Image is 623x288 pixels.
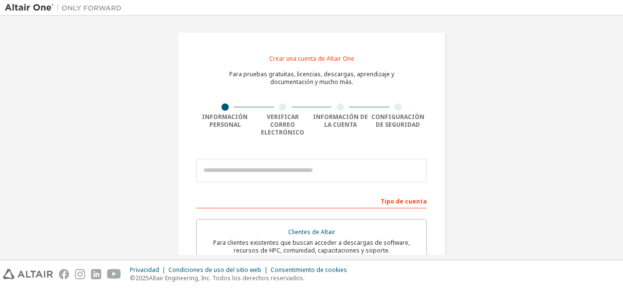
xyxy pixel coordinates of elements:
img: Altair Uno [5,3,127,13]
img: linkedin.svg [91,269,101,279]
font: Crear una cuenta de Altair One [269,54,354,63]
font: Información personal [202,113,248,129]
font: © [130,274,135,282]
img: altair_logo.svg [3,269,53,279]
font: Información de la cuenta [313,113,368,129]
font: Consentimiento de cookies [271,266,347,274]
img: youtube.svg [107,269,121,279]
font: Privacidad [130,266,159,274]
font: Condiciones de uso del sitio web [168,266,261,274]
font: Configuración de seguridad [371,113,424,129]
font: 2025 [135,274,149,282]
font: Verificar correo electrónico [261,113,304,136]
font: Clientes de Altair [288,228,335,236]
font: Tipo de cuenta [381,197,427,205]
img: facebook.svg [59,269,69,279]
img: instagram.svg [75,269,85,279]
font: Para clientes existentes que buscan acceder a descargas de software, recursos de HPC, comunidad, ... [213,238,410,254]
font: documentación y mucho más. [270,78,353,86]
font: Para pruebas gratuitas, licencias, descargas, aprendizaje y [229,70,394,78]
font: Altair Engineering, Inc. Todos los derechos reservados. [149,274,305,282]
